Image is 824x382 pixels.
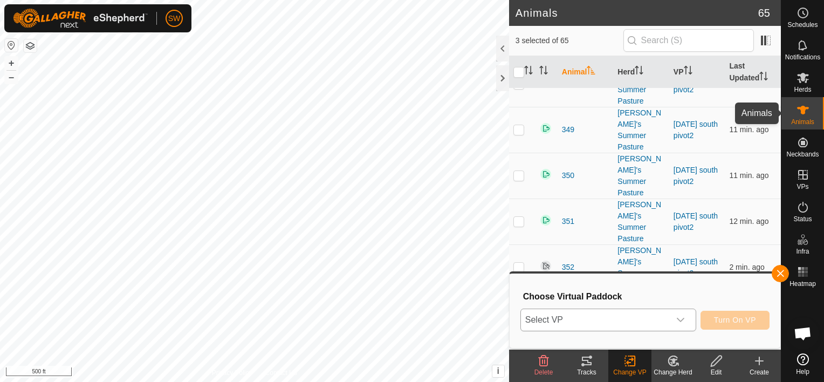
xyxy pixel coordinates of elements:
[669,56,725,88] th: VP
[651,367,695,377] div: Change Herd
[24,39,37,52] button: Map Layers
[794,86,811,93] span: Herds
[497,366,499,376] span: i
[516,6,758,19] h2: Animals
[523,291,770,302] h3: Choose Virtual Paddock
[781,349,824,379] a: Help
[738,367,781,377] div: Create
[5,57,18,70] button: +
[562,170,574,181] span: 350
[623,29,754,52] input: Search (S)
[787,317,819,350] div: Open chat
[539,214,552,227] img: returning on
[787,22,818,28] span: Schedules
[684,67,692,76] p-sorticon: Activate to sort
[168,13,181,24] span: SW
[674,166,718,186] a: [DATE] south pivot2
[674,120,718,140] a: [DATE] south pivot2
[701,311,770,330] button: Turn On VP
[521,309,670,331] span: Select VP
[516,35,623,46] span: 3 selected of 65
[796,248,809,255] span: Infra
[212,368,252,378] a: Privacy Policy
[729,263,764,271] span: Oct 13, 2025, 6:36 PM
[562,124,574,135] span: 349
[492,365,504,377] button: i
[265,368,297,378] a: Contact Us
[674,212,718,231] a: [DATE] south pivot2
[539,168,552,181] img: returning on
[793,216,812,222] span: Status
[796,183,808,190] span: VPs
[587,67,595,76] p-sorticon: Activate to sort
[5,71,18,84] button: –
[534,369,553,376] span: Delete
[695,367,738,377] div: Edit
[539,260,552,272] img: returning off
[725,56,781,88] th: Last Updated
[729,171,768,180] span: Oct 13, 2025, 6:26 PM
[524,67,533,76] p-sorticon: Activate to sort
[759,73,768,82] p-sorticon: Activate to sort
[758,5,770,21] span: 65
[789,281,816,287] span: Heatmap
[729,125,768,134] span: Oct 13, 2025, 6:26 PM
[674,257,718,277] a: [DATE] south pivot2
[613,56,669,88] th: Herd
[565,367,608,377] div: Tracks
[562,216,574,227] span: 351
[539,67,548,76] p-sorticon: Activate to sort
[617,245,665,290] div: [PERSON_NAME]'s Summer Pasture
[635,67,643,76] p-sorticon: Activate to sort
[558,56,614,88] th: Animal
[562,262,574,273] span: 352
[617,199,665,244] div: [PERSON_NAME]'s Summer Pasture
[785,54,820,60] span: Notifications
[617,107,665,153] div: [PERSON_NAME]'s Summer Pasture
[5,39,18,52] button: Reset Map
[714,316,756,324] span: Turn On VP
[791,119,814,125] span: Animals
[617,153,665,199] div: [PERSON_NAME]'s Summer Pasture
[608,367,651,377] div: Change VP
[786,151,819,158] span: Neckbands
[13,9,148,28] img: Gallagher Logo
[674,349,718,369] a: [DATE] south pivot2
[729,217,768,226] span: Oct 13, 2025, 6:26 PM
[670,309,691,331] div: dropdown trigger
[796,369,809,375] span: Help
[674,74,718,94] a: [DATE] south pivot2
[539,122,552,135] img: returning on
